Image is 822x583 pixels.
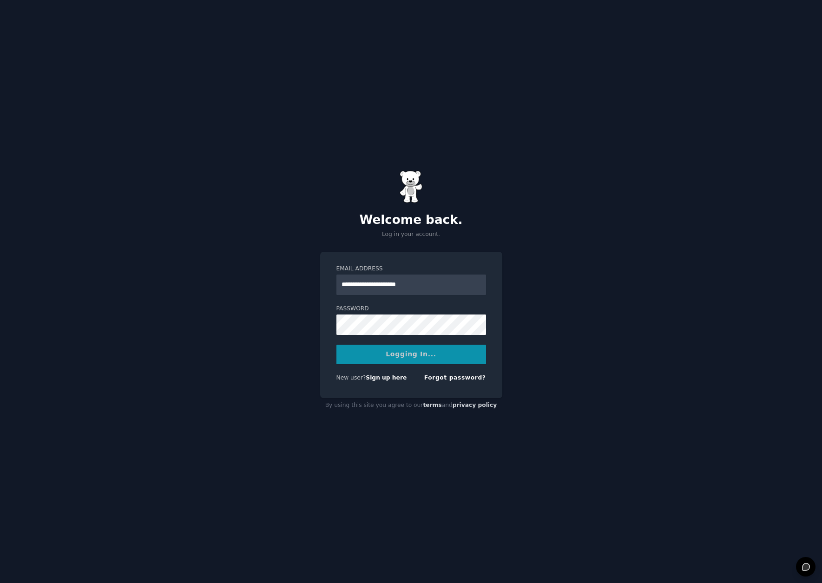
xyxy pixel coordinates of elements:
img: Gummy Bear [400,170,423,203]
label: Password [336,305,486,313]
a: privacy policy [453,402,497,408]
label: Email Address [336,265,486,273]
a: Sign up here [366,374,407,381]
a: terms [423,402,441,408]
h2: Welcome back. [320,213,502,228]
div: By using this site you agree to our and [320,398,502,413]
span: New user? [336,374,366,381]
a: Forgot password? [424,374,486,381]
p: Log in your account. [320,230,502,239]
